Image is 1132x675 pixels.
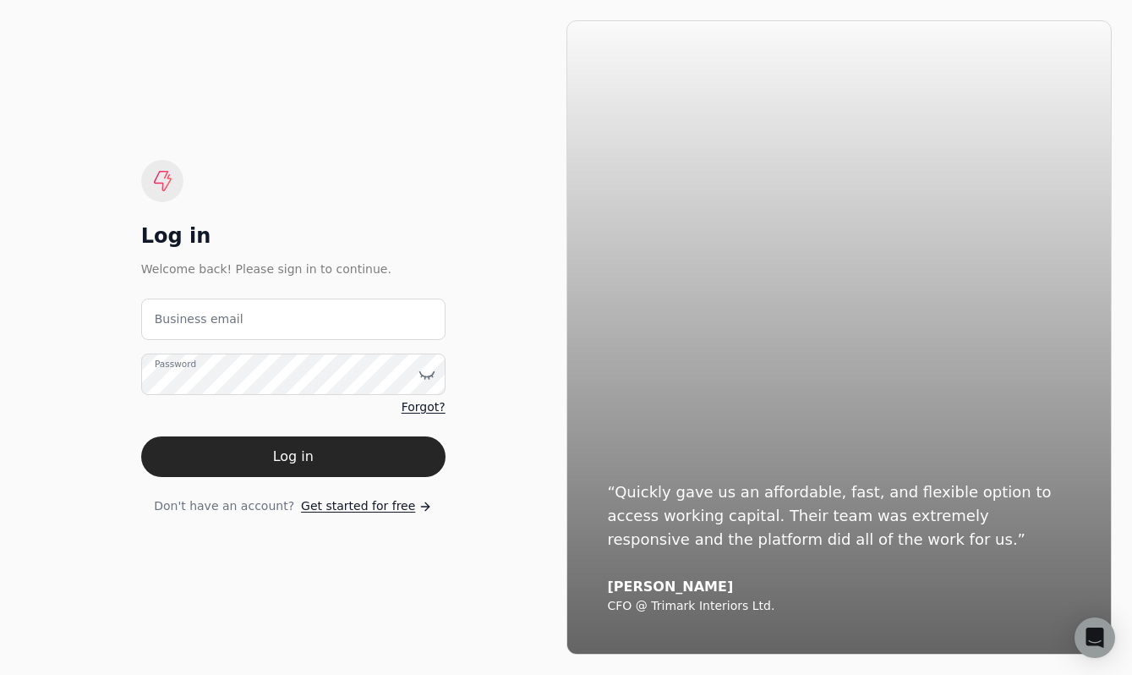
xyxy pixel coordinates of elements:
div: Log in [141,222,446,250]
label: Business email [155,310,243,328]
span: Get started for free [301,497,415,515]
a: Forgot? [402,398,446,416]
div: Welcome back! Please sign in to continue. [141,260,446,278]
a: Get started for free [301,497,432,515]
div: “Quickly gave us an affordable, fast, and flexible option to access working capital. Their team w... [608,480,1071,552]
div: [PERSON_NAME] [608,579,1071,595]
label: Password [155,358,196,371]
div: Open Intercom Messenger [1075,617,1115,658]
div: CFO @ Trimark Interiors Ltd. [608,599,1071,614]
span: Don't have an account? [154,497,294,515]
button: Log in [141,436,446,477]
